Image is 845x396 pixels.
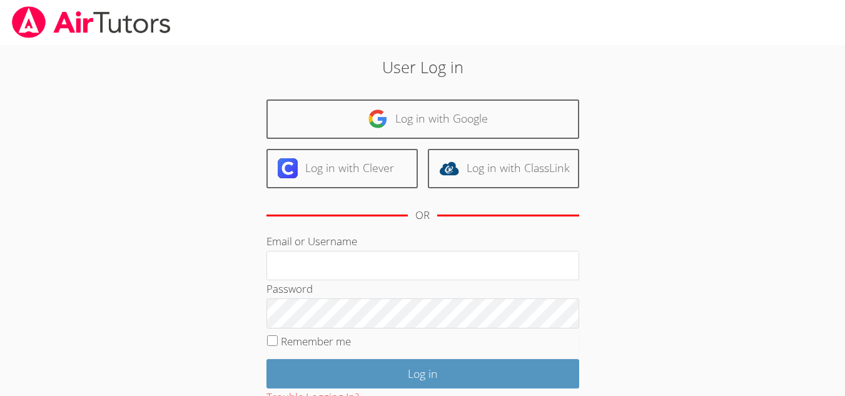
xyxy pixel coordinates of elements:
[266,149,418,188] a: Log in with Clever
[428,149,579,188] a: Log in with ClassLink
[266,359,579,388] input: Log in
[266,282,313,296] label: Password
[368,109,388,129] img: google-logo-50288ca7cdecda66e5e0955fdab243c47b7ad437acaf1139b6f446037453330a.svg
[195,55,651,79] h2: User Log in
[11,6,172,38] img: airtutors_banner-c4298cdbf04f3fff15de1276eac7730deb9818008684d7c2e4769d2f7ddbe033.png
[439,158,459,178] img: classlink-logo-d6bb404cc1216ec64c9a2012d9dc4662098be43eaf13dc465df04b49fa7ab582.svg
[281,334,351,348] label: Remember me
[278,158,298,178] img: clever-logo-6eab21bc6e7a338710f1a6ff85c0baf02591cd810cc4098c63d3a4b26e2feb20.svg
[266,234,357,248] label: Email or Username
[266,99,579,139] a: Log in with Google
[415,206,430,225] div: OR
